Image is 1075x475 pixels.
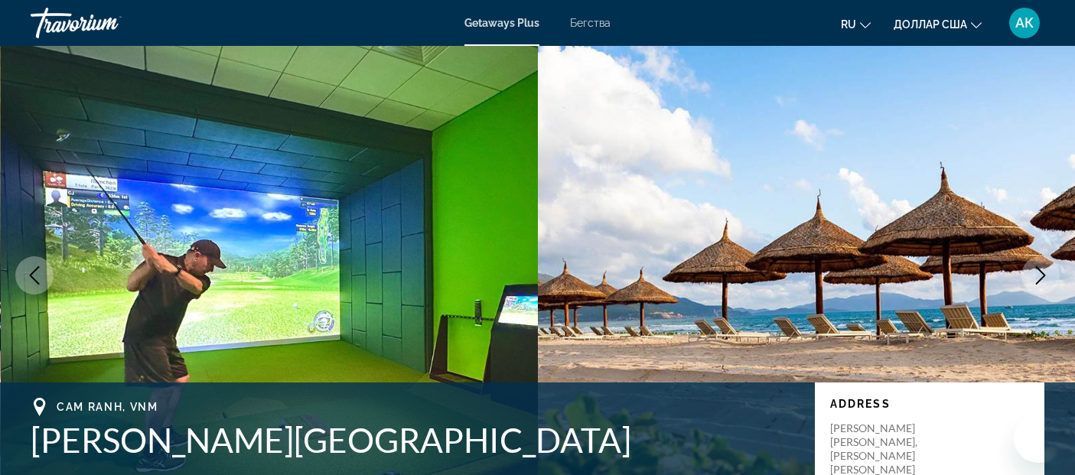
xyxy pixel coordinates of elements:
button: Previous image [15,256,54,294]
button: Next image [1021,256,1060,294]
button: Изменить валюту [894,13,982,35]
a: Бегства [570,17,611,29]
a: Getaways Plus [464,17,539,29]
button: Изменить язык [841,13,871,35]
p: Address [830,398,1029,410]
font: доллар США [894,18,967,31]
h1: [PERSON_NAME][GEOGRAPHIC_DATA] [31,420,800,460]
span: Cam Ranh, VNM [57,401,158,413]
font: АК [1015,15,1034,31]
button: Меню пользователя [1005,7,1044,39]
a: Травориум [31,3,184,43]
font: ru [841,18,856,31]
iframe: Кнопка запуска окна обмена сообщениями [1014,414,1063,463]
